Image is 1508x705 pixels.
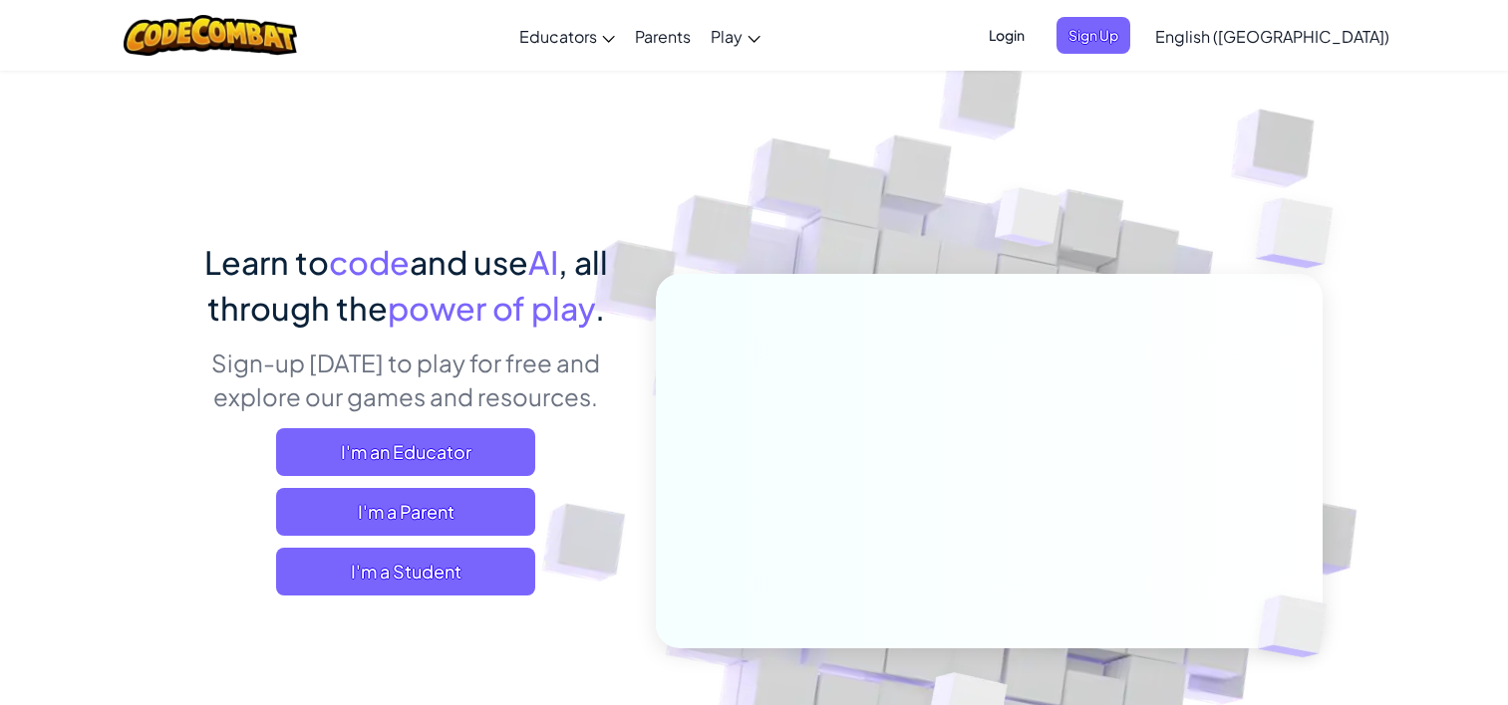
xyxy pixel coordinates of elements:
span: power of play [388,288,595,328]
a: Educators [509,9,625,63]
span: Learn to [204,242,329,282]
span: Play [711,26,743,47]
button: I'm a Student [276,548,535,595]
span: . [595,288,605,328]
span: and use [410,242,528,282]
a: I'm an Educator [276,428,535,476]
a: English ([GEOGRAPHIC_DATA]) [1145,9,1399,63]
button: Sign Up [1056,17,1130,54]
img: Overlap cubes [957,148,1100,297]
span: English ([GEOGRAPHIC_DATA]) [1155,26,1389,47]
span: code [329,242,410,282]
button: Login [977,17,1037,54]
a: Play [701,9,770,63]
span: AI [528,242,558,282]
span: Educators [519,26,597,47]
a: I'm a Parent [276,488,535,536]
img: Overlap cubes [1224,554,1373,699]
p: Sign-up [DATE] to play for free and explore our games and resources. [186,346,626,413]
img: CodeCombat logo [124,15,298,56]
img: Overlap cubes [1216,149,1388,318]
a: Parents [625,9,701,63]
